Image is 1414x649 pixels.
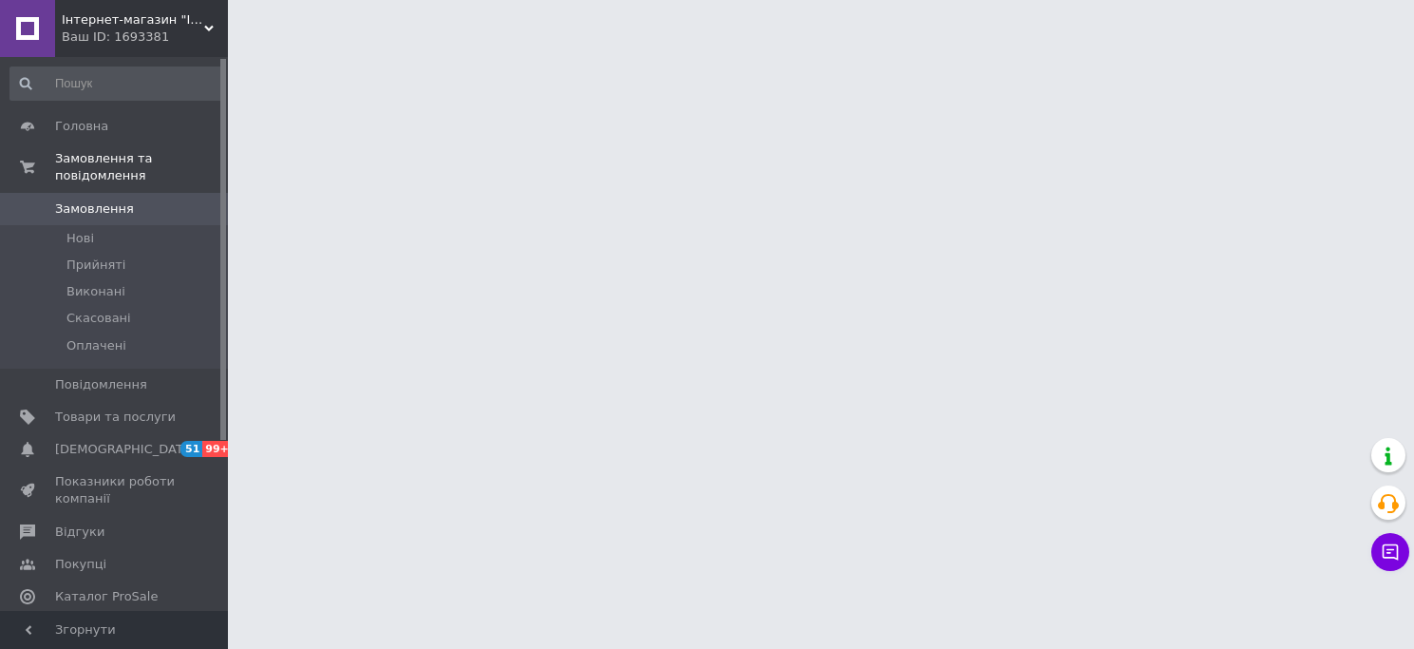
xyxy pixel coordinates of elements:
span: Виконані [66,283,125,300]
span: Оплачені [66,337,126,354]
div: Ваш ID: 1693381 [62,29,228,46]
input: Пошук [9,67,223,101]
span: Замовлення [55,200,134,218]
span: Повідомлення [55,376,147,393]
button: Чат з покупцем [1371,533,1409,571]
span: 99+ [202,441,234,457]
span: Товари та послуги [55,409,176,426]
span: Інтернет-магазин "Indianbeauty" [62,11,204,29]
span: Показники роботи компанії [55,473,176,507]
span: Нові [66,230,94,247]
span: Відгуки [55,524,104,541]
span: Замовлення та повідомлення [55,150,228,184]
span: 51 [180,441,202,457]
span: Каталог ProSale [55,588,158,605]
span: Скасовані [66,310,131,327]
span: [DEMOGRAPHIC_DATA] [55,441,196,458]
span: Покупці [55,556,106,573]
span: Прийняті [66,257,125,274]
span: Головна [55,118,108,135]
